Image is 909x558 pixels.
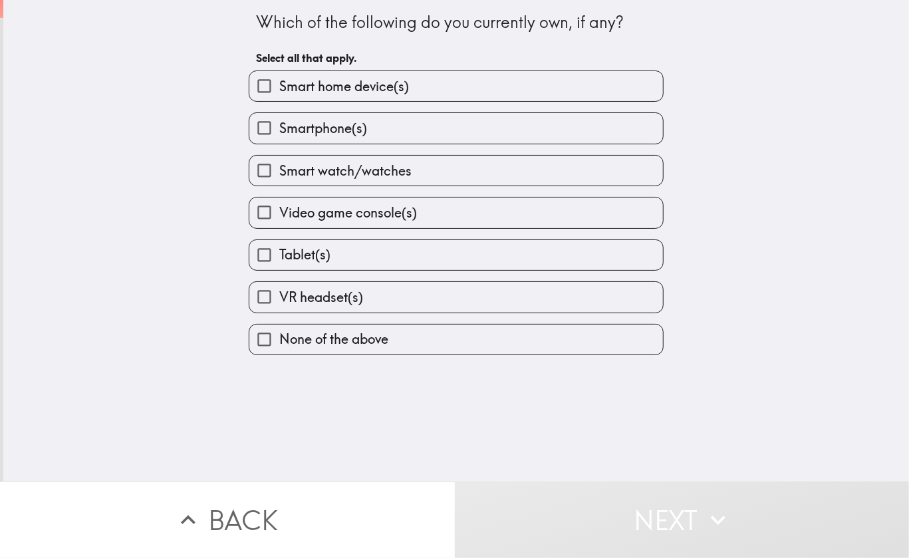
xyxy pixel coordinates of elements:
span: Smart watch/watches [279,162,412,180]
span: None of the above [279,330,388,349]
span: VR headset(s) [279,288,363,307]
span: Smartphone(s) [279,119,367,138]
span: Video game console(s) [279,204,417,222]
button: Smartphone(s) [249,113,663,143]
button: Smart watch/watches [249,156,663,186]
h6: Select all that apply. [256,51,656,65]
button: Video game console(s) [249,198,663,227]
span: Smart home device(s) [279,77,409,96]
span: Tablet(s) [279,245,330,264]
button: Smart home device(s) [249,71,663,101]
button: VR headset(s) [249,282,663,312]
div: Which of the following do you currently own, if any? [256,11,656,34]
button: None of the above [249,325,663,354]
button: Tablet(s) [249,240,663,270]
